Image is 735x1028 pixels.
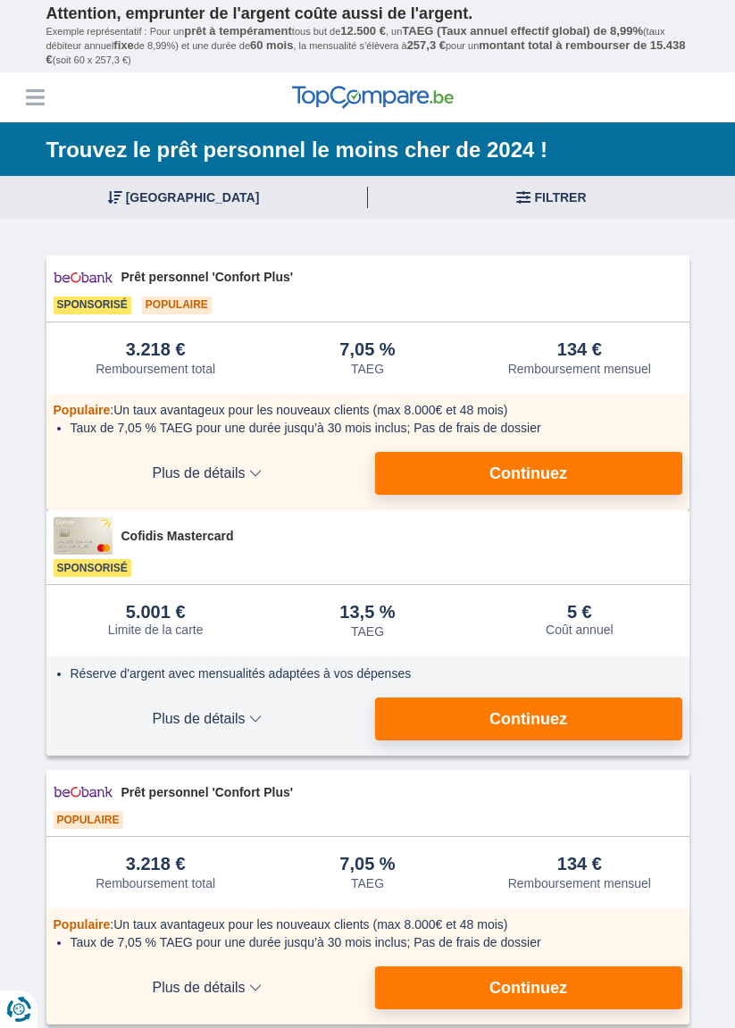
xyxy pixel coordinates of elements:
div: 3.218 € [126,855,186,874]
li: Taux de 7,05 % TAEG pour une durée jusqu’à 30 mois inclus; Pas de frais de dossier [71,933,676,951]
button: Menu [21,84,48,111]
div: 134 € [557,855,602,874]
li: Taux de 7,05 % TAEG pour une durée jusqu’à 30 mois inclus; Pas de frais de dossier [71,419,676,437]
span: Filtrer [534,191,586,204]
span: Plus de détails [54,981,361,995]
button: Continuez [375,452,682,495]
img: TopCompare [292,86,454,109]
div: Remboursement total [96,362,215,376]
img: pret personnel Beobank [54,777,113,807]
button: Plus de détails [54,966,361,1009]
span: TAEG (Taux annuel effectif global) de 8,99% [402,24,643,38]
h1: Trouvez le prêt personnel le moins cher de 2024 ! [46,136,689,164]
div: TAEG [351,362,384,376]
span: Populaire [142,297,212,314]
li: Réserve d'argent avec mensualités adaptées à vos dépenses [71,664,676,682]
div: 134 € [557,340,602,360]
span: Continuez [489,465,567,481]
span: Cofidis Mastercard [121,527,682,545]
span: Sponsorisé [54,559,131,577]
div: Limite de la carte [108,623,204,637]
button: Plus de détails [54,452,361,495]
span: Continuez [489,711,567,727]
span: Continuez [489,980,567,996]
div: 13,5 % [339,603,395,623]
span: 12.500 € [340,24,386,38]
button: Continuez [375,698,682,740]
span: 60 mois [250,38,293,52]
div: Remboursement mensuel [508,876,651,890]
span: Un taux avantageux pour les nouveaux clients (max 8.000€ et 48 mois) [113,917,507,932]
p: Exemple représentatif : Pour un tous but de , un (taux débiteur annuel de 8,99%) et une durée de ... [46,24,689,68]
div: Remboursement mensuel [508,362,651,376]
span: fixe [113,38,133,52]
div: 7,05 % [339,855,395,874]
img: pret personnel Cofidis CC [54,517,113,555]
span: Plus de détails [54,466,361,481]
div: TAEG [351,624,384,639]
div: 5.001 € [126,603,186,621]
div: Coût annuel [546,623,614,637]
div: : [54,401,682,419]
img: pret personnel Beobank [54,263,113,292]
span: Sponsorisé [54,297,131,314]
button: Plus de détails [54,698,361,740]
div: TAEG [351,876,384,890]
button: Filtrer [368,176,735,219]
span: Populaire [54,811,123,829]
span: Prêt personnel 'Confort Plus' [121,783,682,801]
span: Populaire [54,917,111,932]
div: 7,05 % [339,340,395,360]
button: Continuez [375,966,682,1009]
p: Attention, emprunter de l'argent coûte aussi de l'argent. [46,4,689,24]
span: Prêt personnel 'Confort Plus' [121,268,682,286]
span: montant total à rembourser de 15.438 € [46,38,686,66]
div: : [54,915,682,933]
div: 3.218 € [126,340,186,360]
span: 257,3 € [407,38,446,52]
span: Populaire [54,403,111,417]
div: 5 € [567,603,592,621]
span: Plus de détails [54,712,361,726]
span: Un taux avantageux pour les nouveaux clients (max 8.000€ et 48 mois) [113,403,507,417]
span: prêt à tempérament [184,24,292,38]
div: Remboursement total [96,876,215,890]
